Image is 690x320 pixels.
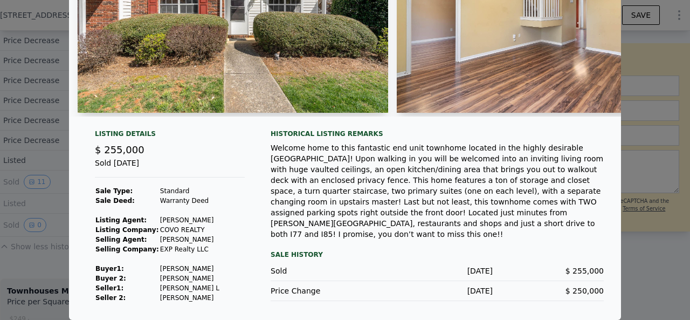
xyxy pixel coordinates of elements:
[95,144,144,155] span: $ 255,000
[95,246,159,253] strong: Selling Company:
[271,285,382,296] div: Price Change
[95,294,126,302] strong: Seller 2:
[95,197,135,205] strong: Sale Deed:
[95,236,147,243] strong: Selling Agent:
[271,248,604,261] div: Sale History
[160,186,220,196] td: Standard
[160,225,220,235] td: COVO REALTY
[160,235,220,244] td: [PERSON_NAME]
[271,142,604,240] div: Welcome home to this fantastic end unit townhome located in the highly desirable [GEOGRAPHIC_DATA...
[95,216,147,224] strong: Listing Agent:
[160,196,220,206] td: Warranty Deed
[95,265,124,273] strong: Buyer 1 :
[95,158,245,178] div: Sold [DATE]
[95,226,158,234] strong: Listing Company:
[160,215,220,225] td: [PERSON_NAME]
[95,130,245,142] div: Listing Details
[271,265,382,276] div: Sold
[271,130,604,138] div: Historical Listing remarks
[160,283,220,293] td: [PERSON_NAME] L
[160,274,220,283] td: [PERSON_NAME]
[95,275,126,282] strong: Buyer 2:
[382,265,493,276] div: [DATE]
[160,264,220,274] td: [PERSON_NAME]
[95,187,133,195] strong: Sale Type:
[565,267,604,275] span: $ 255,000
[382,285,493,296] div: [DATE]
[160,293,220,303] td: [PERSON_NAME]
[565,287,604,295] span: $ 250,000
[95,284,123,292] strong: Seller 1 :
[160,244,220,254] td: EXP Realty LLC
